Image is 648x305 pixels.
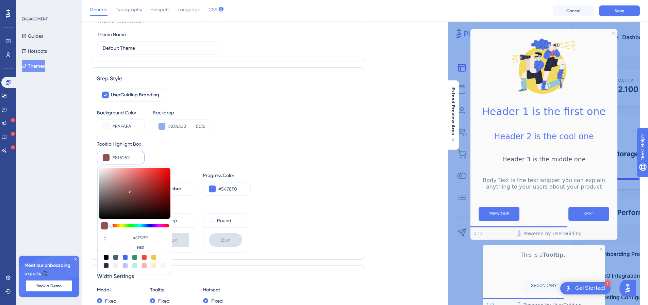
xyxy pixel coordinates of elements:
input: % [194,122,202,130]
div: Hotspot [203,286,248,294]
button: Themes [22,60,45,72]
div: Step Progress Indicator [97,171,195,179]
h1: Header 1 is the first one [476,106,612,117]
span: General [90,5,107,14]
button: Hotspots [22,45,47,57]
button: Book a Demo [26,280,72,291]
button: Cancel [553,5,594,16]
div: Box [209,233,242,247]
div: Theme Name [97,30,126,38]
label: Fixed [158,297,170,305]
span: Extend Preview Area [450,87,456,135]
span: Cancel [566,8,580,14]
div: Step 2 of 3 [474,231,482,236]
img: launcher-image-alternative-text [564,284,572,292]
span: Need Help? [16,2,43,10]
label: Fixed [105,297,117,305]
div: Backdrop [153,109,211,117]
p: This is a [488,251,600,259]
div: Background Color [97,109,145,117]
button: Previous [479,207,519,221]
div: Tooltip Highlight Box [97,140,358,148]
span: CSS [209,5,217,14]
iframe: UserGuiding AI Assistant Launcher [619,278,640,299]
span: Save [615,8,624,14]
button: Save [599,5,640,16]
span: Powered by UserGuiding [524,229,582,238]
img: Modal Media [510,32,578,100]
span: Meet our onboarding experts 🎧 [24,261,73,278]
button: Guides [22,30,43,42]
h3: Header 3 is the middle one [476,156,612,163]
span: Hotspots [150,5,169,14]
div: Modal [97,286,142,294]
div: Get Started! [575,285,605,292]
span: Book a Demo [36,283,62,289]
button: Extend Preview Area [448,87,459,143]
label: % [192,122,205,130]
b: Tooltip. [543,252,566,258]
span: UserGuiding Branding [111,91,159,99]
div: Close Preview [600,248,602,251]
div: Tooltip [150,286,195,294]
span: Typography [116,5,142,14]
div: Open Get Started! checklist, remaining modules: 1 [560,282,611,294]
div: Box Roundness [97,203,358,211]
label: Fixed [211,297,223,305]
div: Footer [470,227,617,240]
div: Box [156,233,189,247]
div: Progress Color [203,171,251,179]
span: Number [164,185,181,193]
button: Next [568,207,609,221]
button: SECONDARY [524,279,564,292]
label: HEX [112,245,169,250]
p: Body Text is the text snippet you can explain anything to your users about your product [476,177,612,190]
label: Round [217,216,231,225]
div: Step Style [97,75,358,83]
input: Theme Name [103,44,212,52]
div: Close Preview [612,32,615,35]
div: ENGAGEMENT [22,16,48,22]
span: Language [178,5,200,14]
h2: Header 2 is the cool one [476,132,612,141]
div: 1 [604,280,611,287]
div: Width Settings [97,272,358,280]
